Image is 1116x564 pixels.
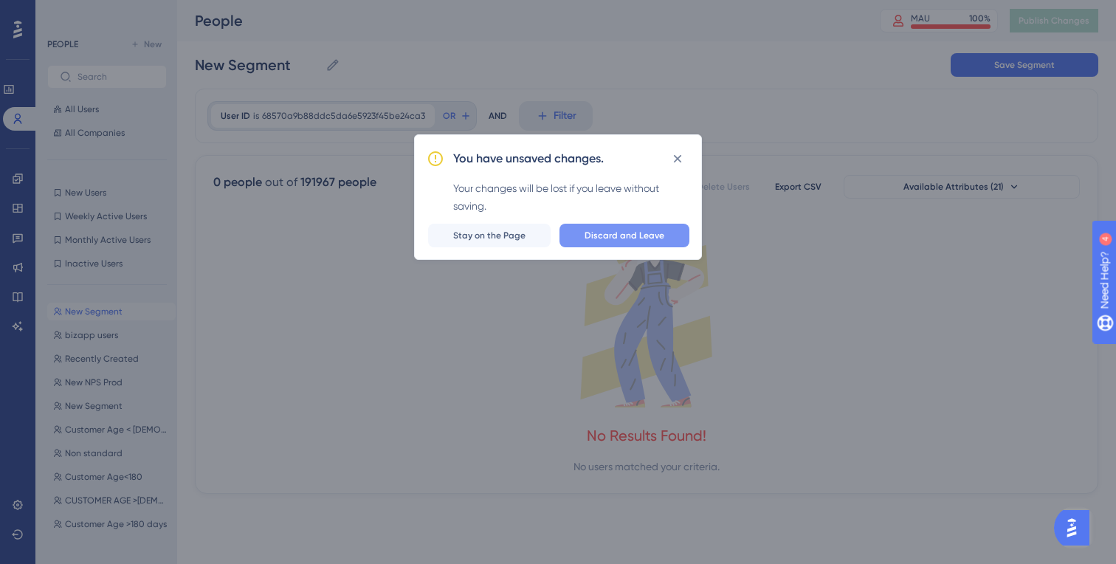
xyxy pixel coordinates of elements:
[453,179,689,215] div: Your changes will be lost if you leave without saving.
[103,7,107,19] div: 4
[35,4,92,21] span: Need Help?
[585,230,664,241] span: Discard and Leave
[453,230,526,241] span: Stay on the Page
[453,150,604,168] h2: You have unsaved changes.
[1054,506,1098,550] iframe: UserGuiding AI Assistant Launcher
